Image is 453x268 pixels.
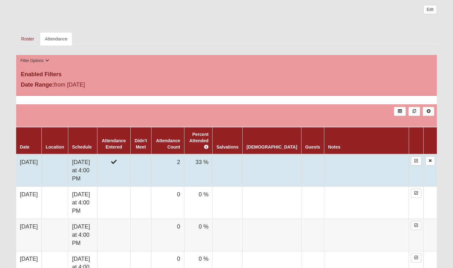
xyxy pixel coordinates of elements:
[243,127,301,154] th: [DEMOGRAPHIC_DATA]
[151,154,184,187] td: 2
[98,260,135,266] span: HTML Size: 175 KB
[184,154,213,187] td: 33 %
[411,189,421,198] a: Enter Attendance
[411,156,421,166] a: Enter Attendance
[102,138,126,149] a: Attendance Entered
[213,127,243,154] th: Salvations
[21,71,432,78] h4: Enabled Filters
[437,257,449,266] a: Page Properties (Alt+P)
[151,187,184,219] td: 0
[21,81,54,89] label: Date Range:
[52,260,93,266] span: ViewState Size: 48 KB
[46,144,64,149] a: Location
[411,253,421,262] a: Enter Attendance
[411,221,421,230] a: Enter Attendance
[140,259,143,266] a: Web cache enabled
[184,219,213,251] td: 0 %
[425,156,435,166] a: Delete
[40,32,72,46] a: Attendance
[16,81,156,91] div: from [DATE]
[6,261,45,265] a: Page Load Time: 2.02s
[68,154,97,187] td: [DATE] at 4:00 PM
[16,187,42,219] td: [DATE]
[68,219,97,251] td: [DATE] at 4:00 PM
[68,187,97,219] td: [DATE] at 4:00 PM
[16,219,42,251] td: [DATE]
[16,154,42,187] td: [DATE]
[394,107,406,116] a: Export to Excel
[423,5,437,14] a: Edit
[189,132,208,149] a: Percent Attended
[156,138,180,149] a: Attendance Count
[72,144,92,149] a: Schedule
[16,32,39,46] a: Roster
[301,127,324,154] th: Guests
[184,187,213,219] td: 0 %
[19,58,51,64] button: Filter Options
[423,107,434,116] a: Alt+N
[408,107,420,116] a: Merge Records into Merge Template
[20,144,29,149] a: Date
[328,144,340,149] a: Notes
[135,138,147,149] a: Didn't Meet
[151,219,184,251] td: 0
